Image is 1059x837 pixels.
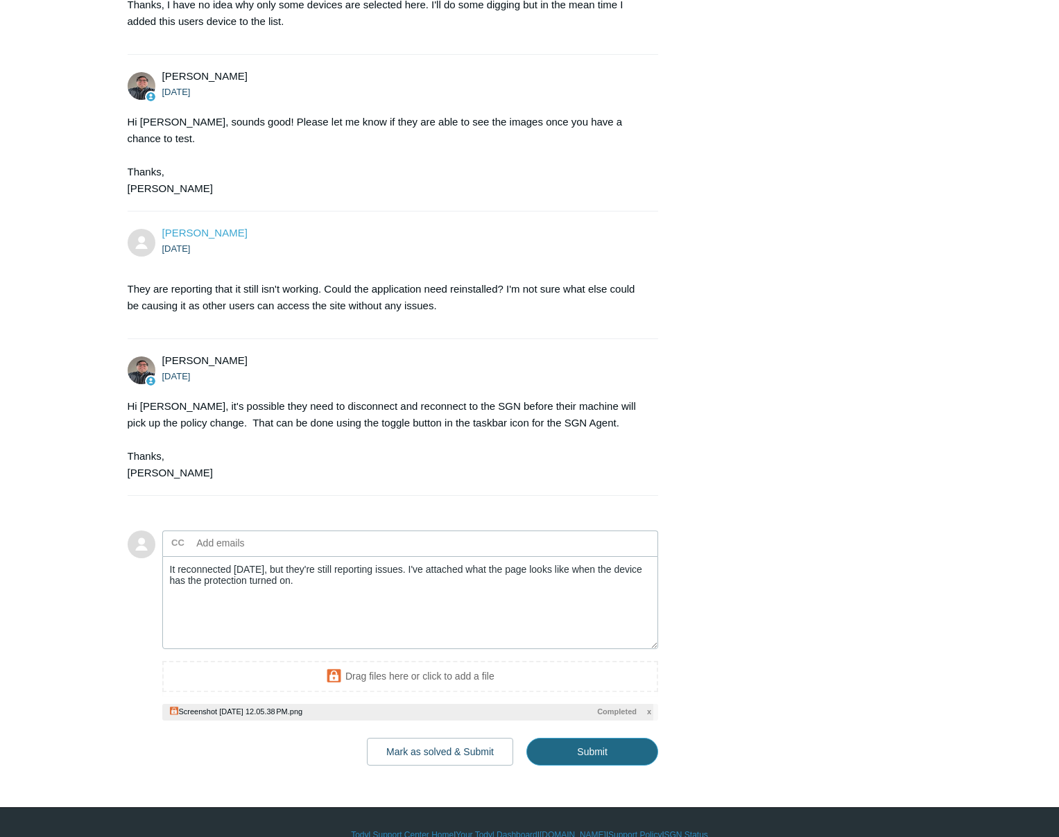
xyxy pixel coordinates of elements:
[162,70,248,82] span: Matt Robinson
[128,398,645,481] div: Hi [PERSON_NAME], it's possible they need to disconnect and reconnect to the SGN before their mac...
[191,533,341,553] input: Add emails
[647,706,651,718] span: x
[162,227,248,239] a: [PERSON_NAME]
[162,354,248,366] span: Matt Robinson
[128,114,645,197] div: Hi [PERSON_NAME], sounds good! Please let me know if they are able to see the images once you hav...
[162,243,191,254] time: 09/15/2025, 14:52
[162,556,659,650] textarea: Add your reply
[526,738,658,766] input: Submit
[171,533,184,553] label: CC
[597,706,637,718] span: Completed
[162,371,191,381] time: 09/15/2025, 16:16
[162,87,191,97] time: 09/15/2025, 12:57
[128,281,645,314] p: They are reporting that it still isn't working. Could the application need reinstalled? I'm not s...
[367,738,513,766] button: Mark as solved & Submit
[162,227,248,239] span: Ken Lewellen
